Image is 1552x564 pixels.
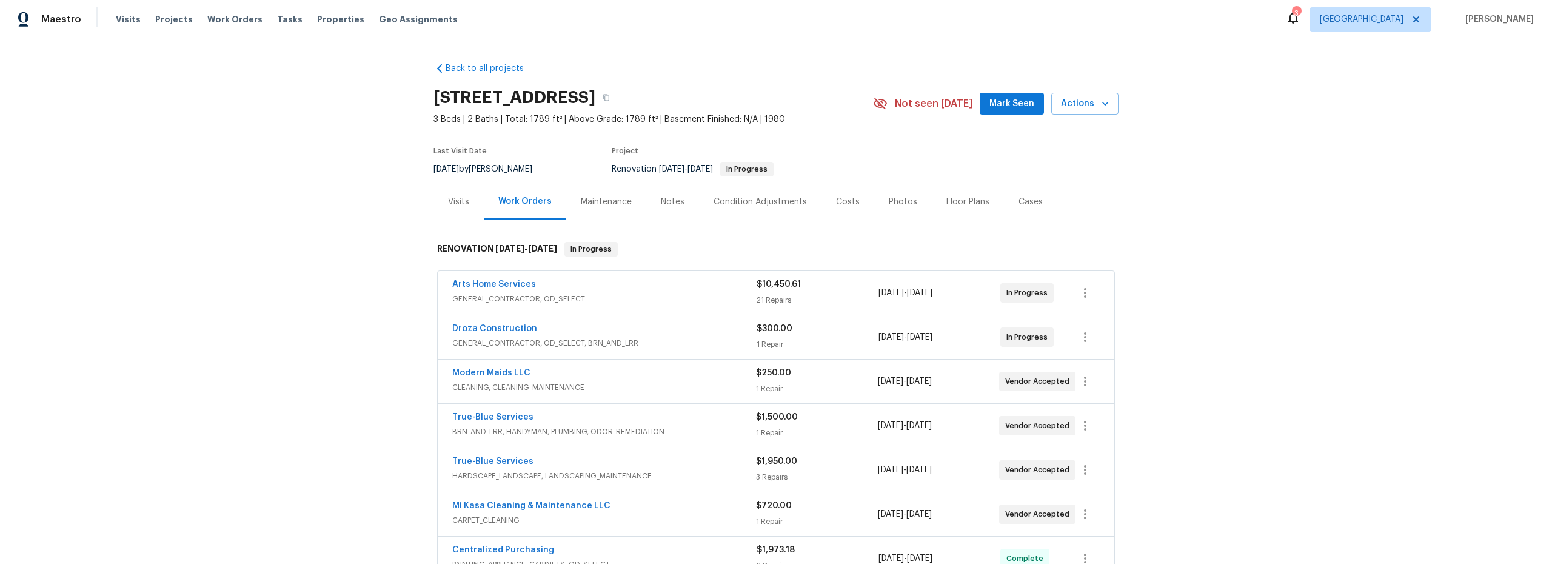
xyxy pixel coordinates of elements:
[452,369,530,377] a: Modern Maids LLC
[452,514,756,526] span: CARPET_CLEANING
[452,293,757,305] span: GENERAL_CONTRACTOR, OD_SELECT
[906,510,932,519] span: [DATE]
[433,113,873,126] span: 3 Beds | 2 Baths | Total: 1789 ft² | Above Grade: 1789 ft² | Basement Finished: N/A | 1980
[452,337,757,349] span: GENERAL_CONTRACTOR, OD_SELECT, BRN_AND_LRR
[1292,7,1300,19] div: 3
[661,196,684,208] div: Notes
[566,243,617,255] span: In Progress
[878,510,903,519] span: [DATE]
[878,289,904,297] span: [DATE]
[989,96,1034,112] span: Mark Seen
[1005,508,1074,520] span: Vendor Accepted
[714,196,807,208] div: Condition Adjustments
[155,13,193,25] span: Projects
[756,383,877,395] div: 1 Repair
[878,375,932,388] span: -
[581,196,632,208] div: Maintenance
[878,508,932,520] span: -
[433,165,459,173] span: [DATE]
[878,333,904,341] span: [DATE]
[878,464,932,476] span: -
[906,421,932,430] span: [DATE]
[1460,13,1534,25] span: [PERSON_NAME]
[379,13,458,25] span: Geo Assignments
[878,377,903,386] span: [DATE]
[878,287,932,299] span: -
[495,244,524,253] span: [DATE]
[756,369,791,377] span: $250.00
[452,413,533,421] a: True-Blue Services
[757,294,878,306] div: 21 Repairs
[433,92,595,104] h2: [STREET_ADDRESS]
[528,244,557,253] span: [DATE]
[757,280,801,289] span: $10,450.61
[980,93,1044,115] button: Mark Seen
[433,162,547,176] div: by [PERSON_NAME]
[756,471,877,483] div: 3 Repairs
[721,166,772,173] span: In Progress
[1320,13,1403,25] span: [GEOGRAPHIC_DATA]
[878,331,932,343] span: -
[41,13,81,25] span: Maestro
[116,13,141,25] span: Visits
[452,280,536,289] a: Arts Home Services
[878,420,932,432] span: -
[836,196,860,208] div: Costs
[946,196,989,208] div: Floor Plans
[1005,420,1074,432] span: Vendor Accepted
[878,466,903,474] span: [DATE]
[433,230,1119,269] div: RENOVATION [DATE]-[DATE]In Progress
[1051,93,1119,115] button: Actions
[207,13,263,25] span: Work Orders
[895,98,972,110] span: Not seen [DATE]
[687,165,713,173] span: [DATE]
[1006,287,1052,299] span: In Progress
[495,244,557,253] span: -
[433,62,550,75] a: Back to all projects
[756,515,877,528] div: 1 Repair
[612,165,774,173] span: Renovation
[906,466,932,474] span: [DATE]
[659,165,684,173] span: [DATE]
[1005,375,1074,388] span: Vendor Accepted
[757,324,792,333] span: $300.00
[452,470,756,482] span: HARDSCAPE_LANDSCAPE, LANDSCAPING_MAINTENANCE
[317,13,364,25] span: Properties
[1006,331,1052,343] span: In Progress
[1018,196,1043,208] div: Cases
[612,147,638,155] span: Project
[448,196,469,208] div: Visits
[277,15,303,24] span: Tasks
[757,546,795,554] span: $1,973.18
[757,338,878,351] div: 1 Repair
[498,195,552,207] div: Work Orders
[437,242,557,257] h6: RENOVATION
[756,413,798,421] span: $1,500.00
[452,502,610,510] a: Mi Kasa Cleaning & Maintenance LLC
[433,147,487,155] span: Last Visit Date
[452,324,537,333] a: Droza Construction
[907,554,932,563] span: [DATE]
[907,289,932,297] span: [DATE]
[756,427,877,439] div: 1 Repair
[878,554,904,563] span: [DATE]
[452,381,756,394] span: CLEANING, CLEANING_MAINTENANCE
[756,457,797,466] span: $1,950.00
[452,426,756,438] span: BRN_AND_LRR, HANDYMAN, PLUMBING, ODOR_REMEDIATION
[907,333,932,341] span: [DATE]
[906,377,932,386] span: [DATE]
[452,546,554,554] a: Centralized Purchasing
[659,165,713,173] span: -
[1061,96,1109,112] span: Actions
[1005,464,1074,476] span: Vendor Accepted
[756,502,792,510] span: $720.00
[452,457,533,466] a: True-Blue Services
[595,87,617,109] button: Copy Address
[889,196,917,208] div: Photos
[878,421,903,430] span: [DATE]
